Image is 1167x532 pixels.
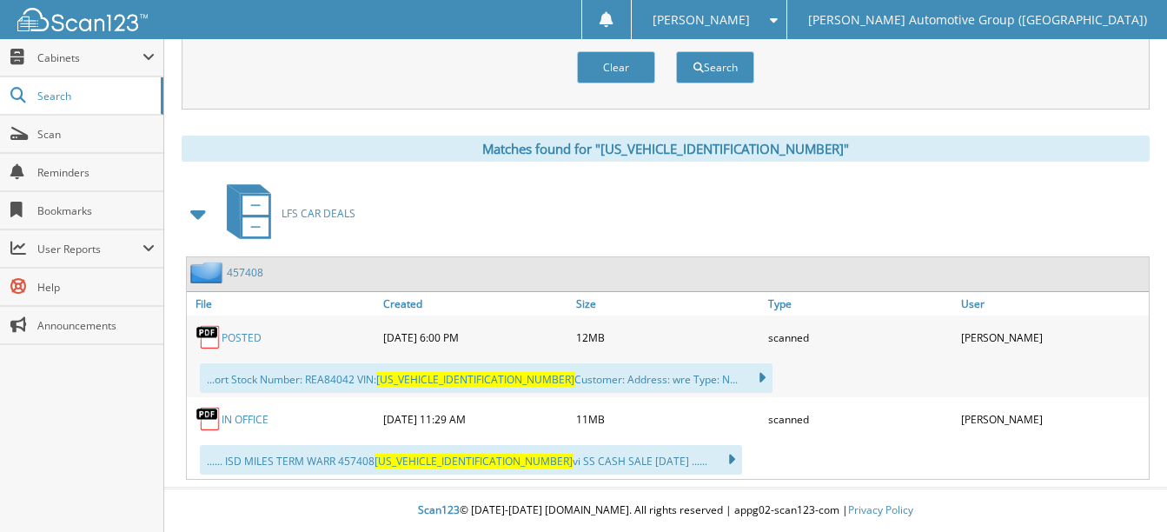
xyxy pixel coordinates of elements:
img: scan123-logo-white.svg [17,8,148,31]
span: User Reports [37,242,143,256]
div: [PERSON_NAME] [957,320,1149,355]
a: Size [572,292,764,316]
img: PDF.png [196,324,222,350]
div: [PERSON_NAME] [957,402,1149,436]
span: Search [37,89,152,103]
div: scanned [764,320,956,355]
button: Search [676,51,754,83]
span: [US_VEHICLE_IDENTIFICATION_NUMBER] [376,372,574,387]
div: [DATE] 11:29 AM [379,402,571,436]
span: [US_VEHICLE_IDENTIFICATION_NUMBER] [375,454,573,469]
a: 457408 [227,265,263,280]
div: [DATE] 6:00 PM [379,320,571,355]
a: POSTED [222,330,262,345]
div: scanned [764,402,956,436]
div: 12MB [572,320,764,355]
a: User [957,292,1149,316]
a: LFS CAR DEALS [216,179,355,248]
span: [PERSON_NAME] [653,15,750,25]
span: Announcements [37,318,155,333]
span: Reminders [37,165,155,180]
a: Created [379,292,571,316]
a: Type [764,292,956,316]
span: Scan123 [418,502,460,517]
img: PDF.png [196,406,222,432]
div: © [DATE]-[DATE] [DOMAIN_NAME]. All rights reserved | appg02-scan123-com | [164,489,1167,532]
div: ...ort Stock Number: REA84042 VIN: Customer: Address: wre Type: N... [200,363,772,393]
a: Privacy Policy [848,502,913,517]
span: LFS CAR DEALS [282,206,355,221]
button: Clear [577,51,655,83]
div: Matches found for "[US_VEHICLE_IDENTIFICATION_NUMBER]" [182,136,1150,162]
a: File [187,292,379,316]
span: Bookmarks [37,203,155,218]
div: ...... ISD MILES TERM WARR 457408 vi SS CASH SALE [DATE] ...... [200,445,742,475]
a: IN OFFICE [222,412,269,427]
span: [PERSON_NAME] Automotive Group ([GEOGRAPHIC_DATA]) [808,15,1147,25]
span: Scan [37,127,155,142]
span: Help [37,280,155,295]
div: 11MB [572,402,764,436]
img: folder2.png [190,262,227,283]
span: Cabinets [37,50,143,65]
